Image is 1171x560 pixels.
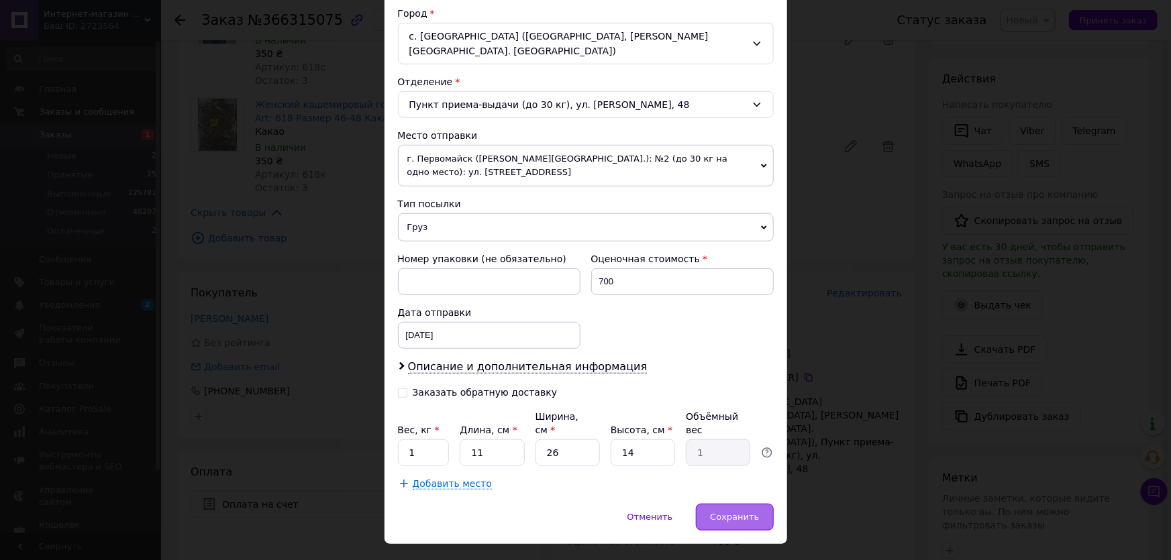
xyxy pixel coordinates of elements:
label: Высота, см [611,425,672,435]
span: Место отправки [398,130,478,141]
span: Добавить место [413,478,493,490]
div: с. [GEOGRAPHIC_DATA] ([GEOGRAPHIC_DATA], [PERSON_NAME][GEOGRAPHIC_DATA]. [GEOGRAPHIC_DATA]) [398,23,774,64]
div: Оценочная стоимость [591,252,774,266]
span: Описание и дополнительная информация [408,360,648,374]
div: Объёмный вес [686,410,750,437]
label: Ширина, см [536,411,578,435]
span: г. Первомайск ([PERSON_NAME][GEOGRAPHIC_DATA].): №2 (до 30 кг на одно место): ул. [STREET_ADDRESS] [398,145,774,186]
span: Отменить [627,512,673,522]
div: Дата отправки [398,306,580,319]
div: Город [398,7,774,20]
span: Груз [398,213,774,241]
div: Отделение [398,75,774,89]
span: Сохранить [710,512,759,522]
label: Вес, кг [398,425,440,435]
div: Заказать обратную доставку [413,387,558,398]
div: Пункт приема-выдачи (до 30 кг), ул. [PERSON_NAME], 48 [398,91,774,118]
label: Длина, см [460,425,517,435]
div: Номер упаковки (не обязательно) [398,252,580,266]
span: Тип посылки [398,199,461,209]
